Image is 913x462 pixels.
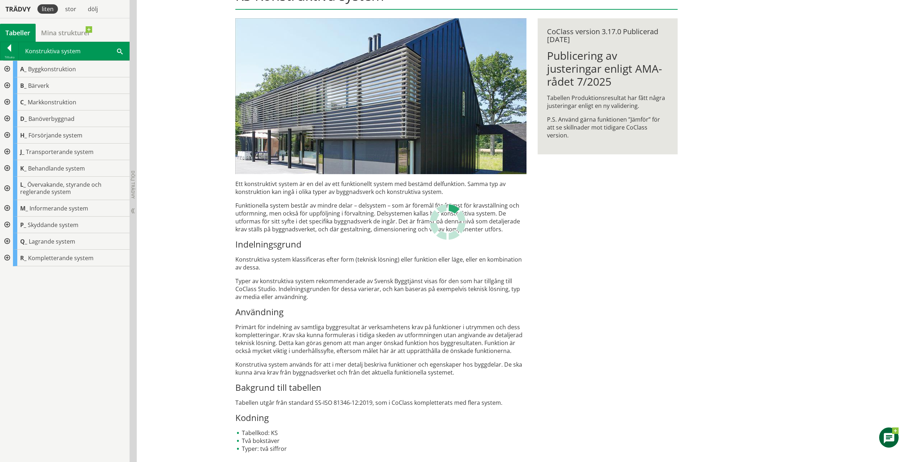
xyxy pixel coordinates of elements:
[28,131,82,139] span: Försörjande system
[20,148,24,156] span: J_
[235,445,526,453] li: Typer: två siffror
[130,171,136,199] span: Dölj trädvy
[547,28,668,44] div: CoClass version 3.17.0 Publicerad [DATE]
[235,412,526,423] h3: Kodning
[235,361,526,376] p: Konstrutiva system används för att i mer detalj beskriva funktioner och egenskaper hos byggdelar....
[83,4,102,14] div: dölj
[547,49,668,88] h1: Publicering av justeringar enligt AMA-rådet 7/2025
[20,254,27,262] span: R_
[0,54,18,60] div: Tillbaka
[30,204,88,212] span: Informerande system
[28,82,49,90] span: Bärverk
[547,94,668,110] p: Tabellen Produktionsresultat har fått några justeringar enligt en ny validering.
[1,5,35,13] div: Trädvy
[235,201,526,233] p: Funktionella system består av mindre delar – delsystem – som är föremål för främst för krav­ställ...
[20,131,27,139] span: H_
[20,181,101,196] span: Övervakande, styrande och reglerande system
[235,429,526,437] li: Tabellkod: KS
[20,181,26,189] span: L_
[28,115,74,123] span: Banöverbyggnad
[235,382,526,393] h3: Bakgrund till tabellen
[28,65,76,73] span: Byggkonstruktion
[235,239,526,250] h3: Indelningsgrund
[117,47,123,55] span: Sök i tabellen
[20,164,27,172] span: K_
[20,221,26,229] span: P_
[235,323,526,355] p: Primärt för indelning av samtliga byggresultat är verksamhetens krav på funktioner i ut­rym­men o...
[235,180,526,196] p: Ett konstruktivt system är en del av ett funktionellt system med bestämd delfunktion. Samma typ a...
[235,255,526,271] p: Konstruktiva system klassificeras efter form (teknisk lösning) eller funktion eller läge, eller e...
[28,98,76,106] span: Markkonstruktion
[235,437,526,445] li: Två bokstäver
[20,237,27,245] span: Q_
[235,180,526,453] div: Tabellen utgår från standard SS-ISO 81346-12:2019, som i CoClass kompletterats med flera system.
[28,254,94,262] span: Kompletterande system
[29,237,75,245] span: Lagrande system
[235,277,526,301] p: Typer av konstruktiva system rekommenderade av Svensk Byggtjänst visas för den som har tillgång t...
[28,221,78,229] span: Skyddande system
[20,65,27,73] span: A_
[547,115,668,139] p: P.S. Använd gärna funktionen ”Jämför” för att se skillnader mot tidigare CoClass version.
[20,98,26,106] span: C_
[20,204,28,212] span: M_
[26,148,94,156] span: Transporterande system
[430,204,466,240] img: Laddar
[61,4,81,14] div: stor
[235,307,526,317] h3: Användning
[235,18,526,174] img: structural-solar-shading.jpg
[19,42,129,60] div: Konstruktiva system
[36,24,96,42] a: Mina strukturer
[37,4,58,14] div: liten
[20,115,27,123] span: D_
[28,164,85,172] span: Behandlande system
[20,82,27,90] span: B_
